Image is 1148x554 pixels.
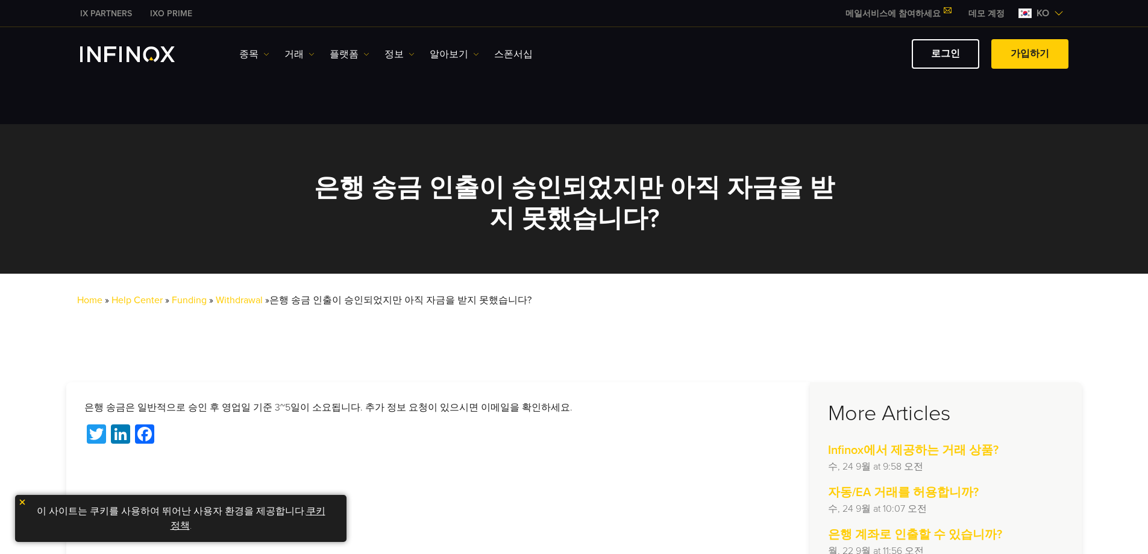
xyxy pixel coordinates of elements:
[71,7,141,20] a: INFINOX
[828,485,979,500] strong: 자동/EA 거래를 허용합니까?
[108,424,133,447] a: LinkedIn
[209,294,532,306] span: »
[828,459,1064,474] p: 수, 24 9월 at 9:58 오전
[80,46,203,62] a: INFINOX Logo
[172,294,207,306] a: Funding
[836,8,959,19] a: 메일서비스에 참여하세요
[265,294,532,306] span: »
[165,294,532,306] span: »
[84,424,108,447] a: Twitter
[959,7,1014,20] a: INFINOX MENU
[912,39,979,69] a: 로그인
[133,424,157,447] a: Facebook
[77,294,102,306] a: Home
[1032,6,1054,20] span: ko
[330,47,369,61] a: 플랫폼
[21,501,340,536] p: 이 사이트는 쿠키를 사용하여 뛰어난 사용자 환경을 제공합니다. .
[430,47,479,61] a: 알아보기
[284,47,315,61] a: 거래
[828,441,1064,474] a: Infinox에서 제공하는 거래 상품? 수, 24 9월 at 9:58 오전
[303,172,845,234] h2: 은행 송금 인출이 승인되었지만 아직 자금을 받지 못했습니다?
[84,400,792,415] p: 은행 송금은 일반적으로 승인 후 영업일 기준 3~5일이 소요됩니다. 추가 정보 요청이 있으시면 이메일을 확인하세요.
[105,294,109,306] span: »
[18,498,27,506] img: yellow close icon
[828,400,1064,427] h3: More Articles
[828,443,999,458] strong: Infinox에서 제공하는 거래 상품?
[494,47,533,61] a: 스폰서십
[828,483,1064,516] a: 자동/EA 거래를 허용합니까? 수, 24 9월 at 10:07 오전
[384,47,415,61] a: 정보
[269,294,532,306] span: 은행 송금 인출이 승인되었지만 아직 자금을 받지 못했습니다?
[239,47,269,61] a: 종목
[141,7,201,20] a: INFINOX
[111,294,163,306] a: Help Center
[828,502,1064,516] p: 수, 24 9월 at 10:07 오전
[828,527,1002,542] strong: 은행 계좌로 인출할 수 있습니까?
[216,294,263,306] a: Withdrawal
[991,39,1068,69] a: 가입하기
